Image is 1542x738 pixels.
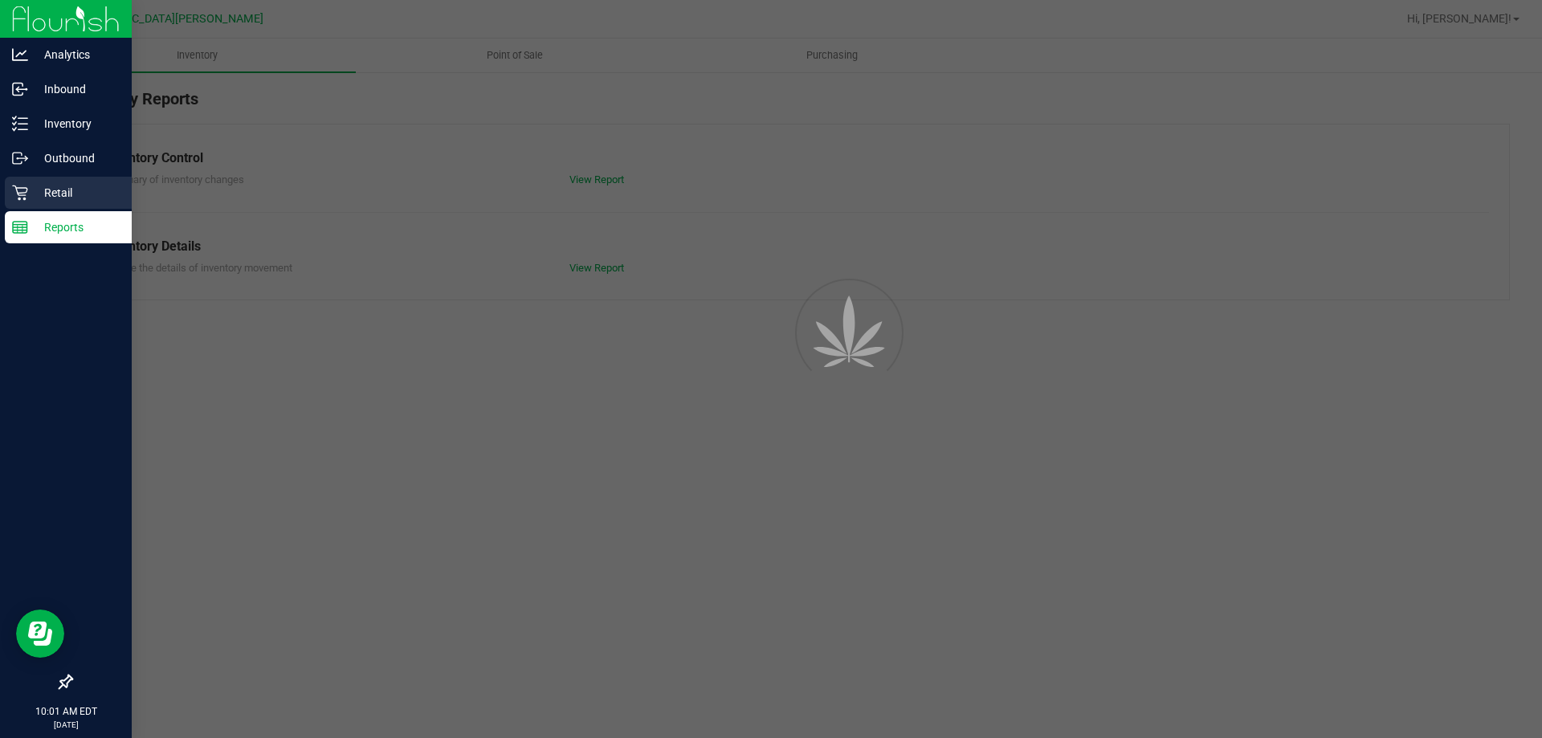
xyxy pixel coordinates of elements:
[12,219,28,235] inline-svg: Reports
[12,150,28,166] inline-svg: Outbound
[16,610,64,658] iframe: Resource center
[28,183,124,202] p: Retail
[12,185,28,201] inline-svg: Retail
[12,47,28,63] inline-svg: Analytics
[7,704,124,719] p: 10:01 AM EDT
[28,45,124,64] p: Analytics
[28,149,124,168] p: Outbound
[28,218,124,237] p: Reports
[12,116,28,132] inline-svg: Inventory
[28,80,124,99] p: Inbound
[28,114,124,133] p: Inventory
[7,719,124,731] p: [DATE]
[12,81,28,97] inline-svg: Inbound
